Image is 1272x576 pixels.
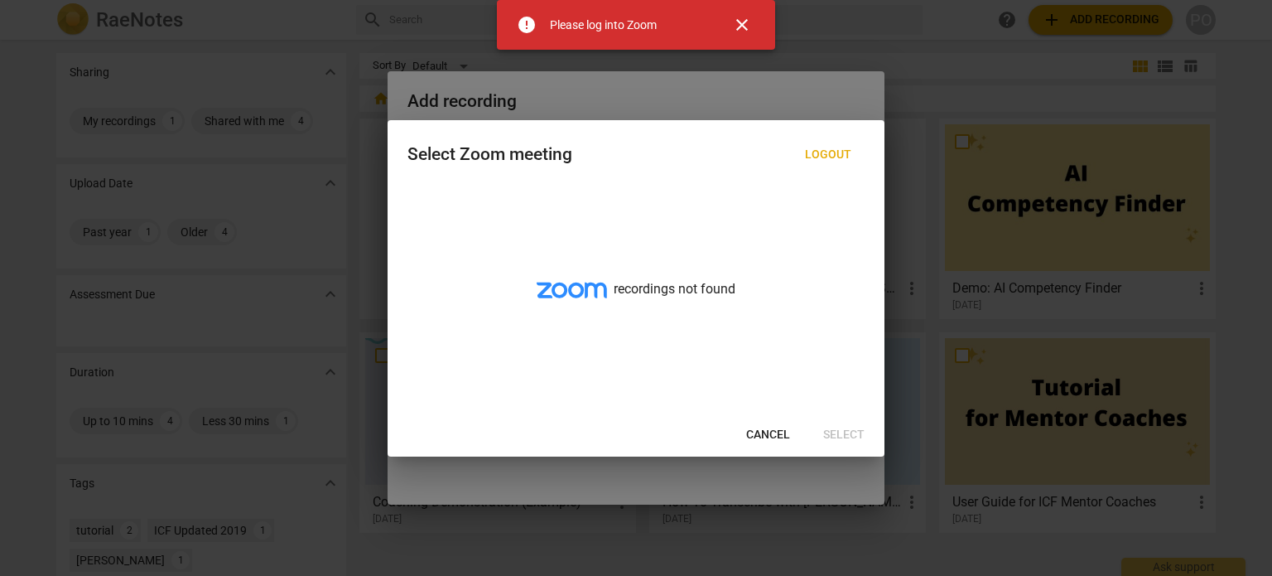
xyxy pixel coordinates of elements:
span: Cancel [746,427,790,443]
span: Logout [805,147,851,163]
div: recordings not found [388,186,884,414]
button: Logout [792,140,865,170]
div: Select Zoom meeting [407,144,572,165]
div: Please log into Zoom [550,17,657,34]
span: close [732,15,752,35]
button: Close [722,5,762,45]
button: Cancel [733,420,803,450]
span: error [517,15,537,35]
